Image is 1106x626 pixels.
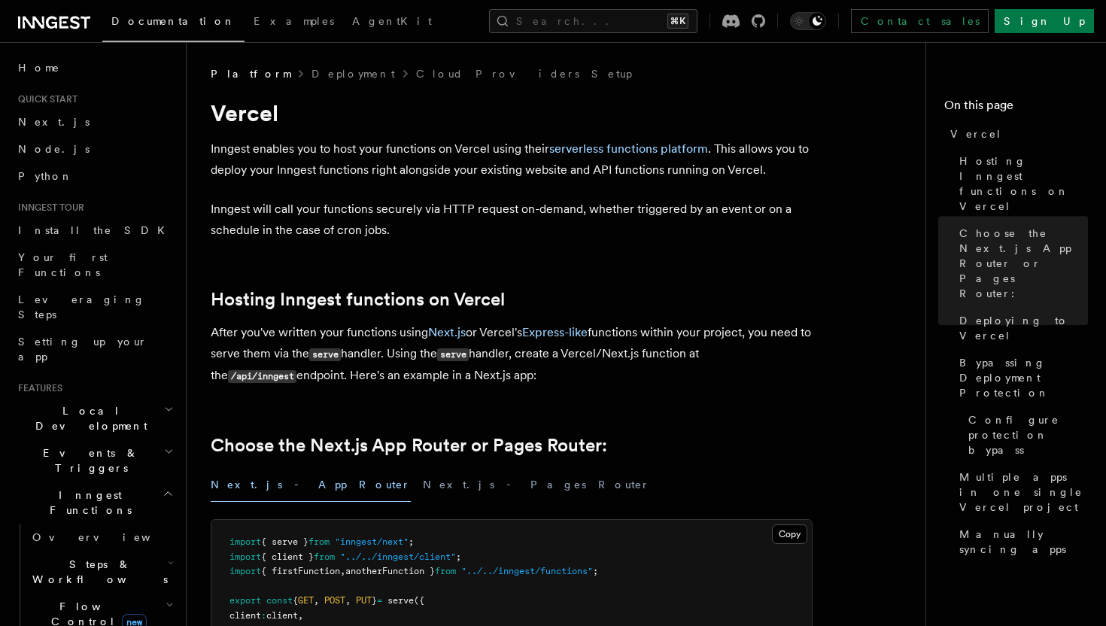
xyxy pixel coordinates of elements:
span: , [340,566,345,576]
button: Local Development [12,397,177,439]
span: } [372,595,377,606]
a: Next.js [12,108,177,135]
a: Examples [245,5,343,41]
button: Next.js - Pages Router [423,468,650,502]
a: Deploying to Vercel [953,307,1088,349]
span: import [229,552,261,562]
button: Toggle dark mode [790,12,826,30]
code: serve [437,348,469,361]
a: Node.js [12,135,177,163]
a: AgentKit [343,5,441,41]
span: = [377,595,382,606]
span: Configure protection bypass [968,412,1088,457]
span: Node.js [18,143,90,155]
span: client [266,610,298,621]
button: Copy [772,524,807,544]
a: Choose the Next.js App Router or Pages Router: [953,220,1088,307]
span: Local Development [12,403,164,433]
span: Deploying to Vercel [959,313,1088,343]
span: Setting up your app [18,336,147,363]
span: "inngest/next" [335,536,409,547]
a: Your first Functions [12,244,177,286]
span: serve [387,595,414,606]
kbd: ⌘K [667,14,688,29]
a: Manually syncing apps [953,521,1088,563]
button: Events & Triggers [12,439,177,482]
a: Express-like [522,325,588,339]
span: Python [18,170,73,182]
span: ; [456,552,461,562]
span: import [229,536,261,547]
span: Documentation [111,15,235,27]
button: Search...⌘K [489,9,697,33]
button: Inngest Functions [12,482,177,524]
span: Home [18,60,60,75]
span: Quick start [12,93,77,105]
span: Inngest Functions [12,488,163,518]
span: , [298,610,303,621]
span: export [229,595,261,606]
span: Hosting Inngest functions on Vercel [959,153,1088,214]
span: Examples [254,15,334,27]
span: ; [593,566,598,576]
span: , [314,595,319,606]
span: { serve } [261,536,308,547]
h1: Vercel [211,99,813,126]
a: Sign Up [995,9,1094,33]
span: Your first Functions [18,251,108,278]
span: Vercel [950,126,1002,141]
span: from [435,566,456,576]
span: from [314,552,335,562]
code: /api/inngest [228,370,296,383]
a: Cloud Providers Setup [416,66,632,81]
span: Inngest tour [12,202,84,214]
a: serverless functions platform [549,141,708,156]
span: "../../inngest/functions" [461,566,593,576]
span: , [345,595,351,606]
span: import [229,566,261,576]
a: Python [12,163,177,190]
a: Home [12,54,177,81]
a: Contact sales [851,9,989,33]
span: ; [409,536,414,547]
span: : [261,610,266,621]
a: Overview [26,524,177,551]
a: Install the SDK [12,217,177,244]
span: Events & Triggers [12,445,164,476]
button: Next.js - App Router [211,468,411,502]
span: Leveraging Steps [18,293,145,321]
span: Next.js [18,116,90,128]
p: Inngest will call your functions securely via HTTP request on-demand, whether triggered by an eve... [211,199,813,241]
span: Overview [32,531,187,543]
a: Documentation [102,5,245,42]
a: Hosting Inngest functions on Vercel [953,147,1088,220]
h4: On this page [944,96,1088,120]
a: Choose the Next.js App Router or Pages Router: [211,435,607,456]
a: Leveraging Steps [12,286,177,328]
code: serve [309,348,341,361]
span: { [293,595,298,606]
span: client [229,610,261,621]
a: Next.js [428,325,466,339]
span: PUT [356,595,372,606]
a: Bypassing Deployment Protection [953,349,1088,406]
span: Platform [211,66,290,81]
span: Features [12,382,62,394]
span: Steps & Workflows [26,557,168,587]
span: { firstFunction [261,566,340,576]
button: Steps & Workflows [26,551,177,593]
a: Vercel [944,120,1088,147]
p: Inngest enables you to host your functions on Vercel using their . This allows you to deploy your... [211,138,813,181]
span: { client } [261,552,314,562]
a: Setting up your app [12,328,177,370]
span: POST [324,595,345,606]
a: Hosting Inngest functions on Vercel [211,289,505,310]
a: Deployment [311,66,395,81]
span: Install the SDK [18,224,174,236]
span: GET [298,595,314,606]
span: Choose the Next.js App Router or Pages Router: [959,226,1088,301]
span: Manually syncing apps [959,527,1088,557]
span: AgentKit [352,15,432,27]
a: Configure protection bypass [962,406,1088,463]
span: Multiple apps in one single Vercel project [959,469,1088,515]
